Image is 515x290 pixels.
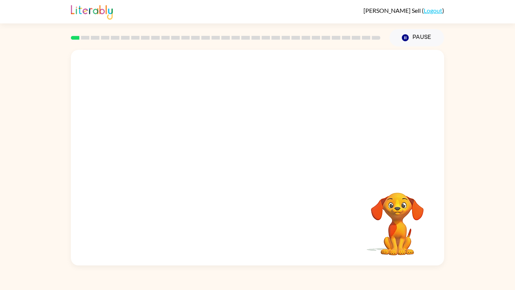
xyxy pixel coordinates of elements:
[71,3,113,20] img: Literably
[363,7,444,14] div: ( )
[360,181,435,256] video: Your browser must support playing .mp4 files to use Literably. Please try using another browser.
[363,7,422,14] span: [PERSON_NAME] Sell
[424,7,442,14] a: Logout
[389,29,444,46] button: Pause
